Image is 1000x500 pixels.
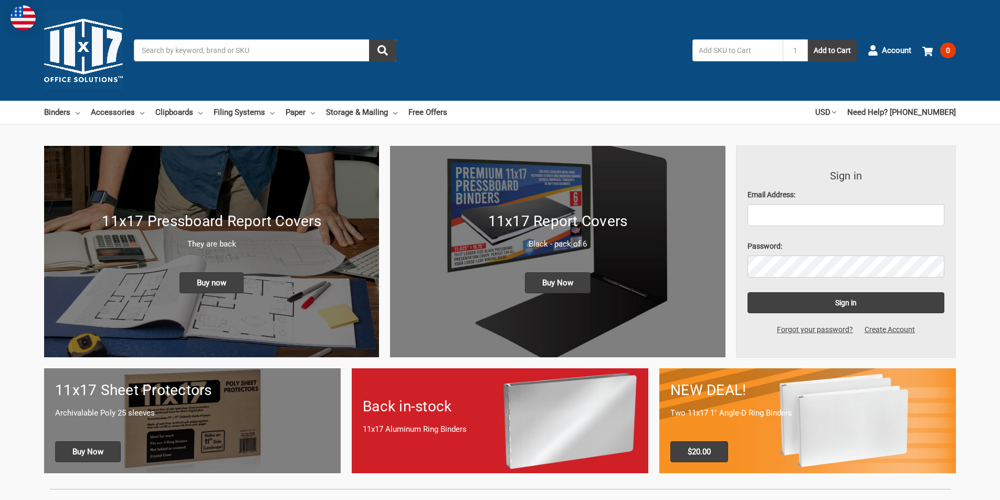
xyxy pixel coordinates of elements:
[214,101,275,124] a: Filing Systems
[847,101,956,124] a: Need Help? [PHONE_NUMBER]
[940,42,956,58] span: 0
[815,101,836,124] a: USD
[771,324,859,335] a: Forgot your password?
[748,168,945,184] h3: Sign in
[748,241,945,252] label: Password:
[748,292,945,313] input: Sign in
[859,324,921,335] a: Create Account
[55,379,330,401] h1: 11x17 Sheet Protectors
[91,101,144,124] a: Accessories
[913,472,1000,500] iframe: Google Customer Reviews
[670,407,945,419] p: Two 11x17 1" Angle-D Ring Binders
[390,146,725,357] img: 11x17 Report Covers
[363,423,637,435] p: 11x17 Aluminum Ring Binders
[44,11,123,90] img: 11x17.com
[670,379,945,401] h1: NEW DEAL!
[44,101,80,124] a: Binders
[525,272,591,293] span: Buy Now
[868,37,911,64] a: Account
[408,101,447,124] a: Free Offers
[692,39,783,61] input: Add SKU to Cart
[180,272,244,293] span: Buy now
[55,407,330,419] p: Archivalable Poly 25 sleeves
[922,37,956,64] a: 0
[401,238,714,250] p: Black - pack of 6
[44,146,379,357] a: New 11x17 Pressboard Binders 11x17 Pressboard Report Covers They are back Buy now
[286,101,315,124] a: Paper
[155,101,203,124] a: Clipboards
[659,368,956,473] a: 11x17 Binder 2-pack only $20.00 NEW DEAL! Two 11x17 1" Angle-D Ring Binders $20.00
[326,101,397,124] a: Storage & Mailing
[390,146,725,357] a: 11x17 Report Covers 11x17 Report Covers Black - pack of 6 Buy Now
[808,39,857,61] button: Add to Cart
[134,39,396,61] input: Search by keyword, brand or SKU
[44,146,379,357] img: New 11x17 Pressboard Binders
[882,45,911,57] span: Account
[44,368,341,473] a: 11x17 sheet protectors 11x17 Sheet Protectors Archivalable Poly 25 sleeves Buy Now
[748,189,945,200] label: Email Address:
[55,441,121,462] span: Buy Now
[352,368,648,473] a: Back in-stock 11x17 Aluminum Ring Binders
[10,5,36,30] img: duty and tax information for United States
[363,396,637,418] h1: Back in-stock
[55,238,368,250] p: They are back
[401,210,714,232] h1: 11x17 Report Covers
[670,441,728,462] span: $20.00
[55,210,368,232] h1: 11x17 Pressboard Report Covers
